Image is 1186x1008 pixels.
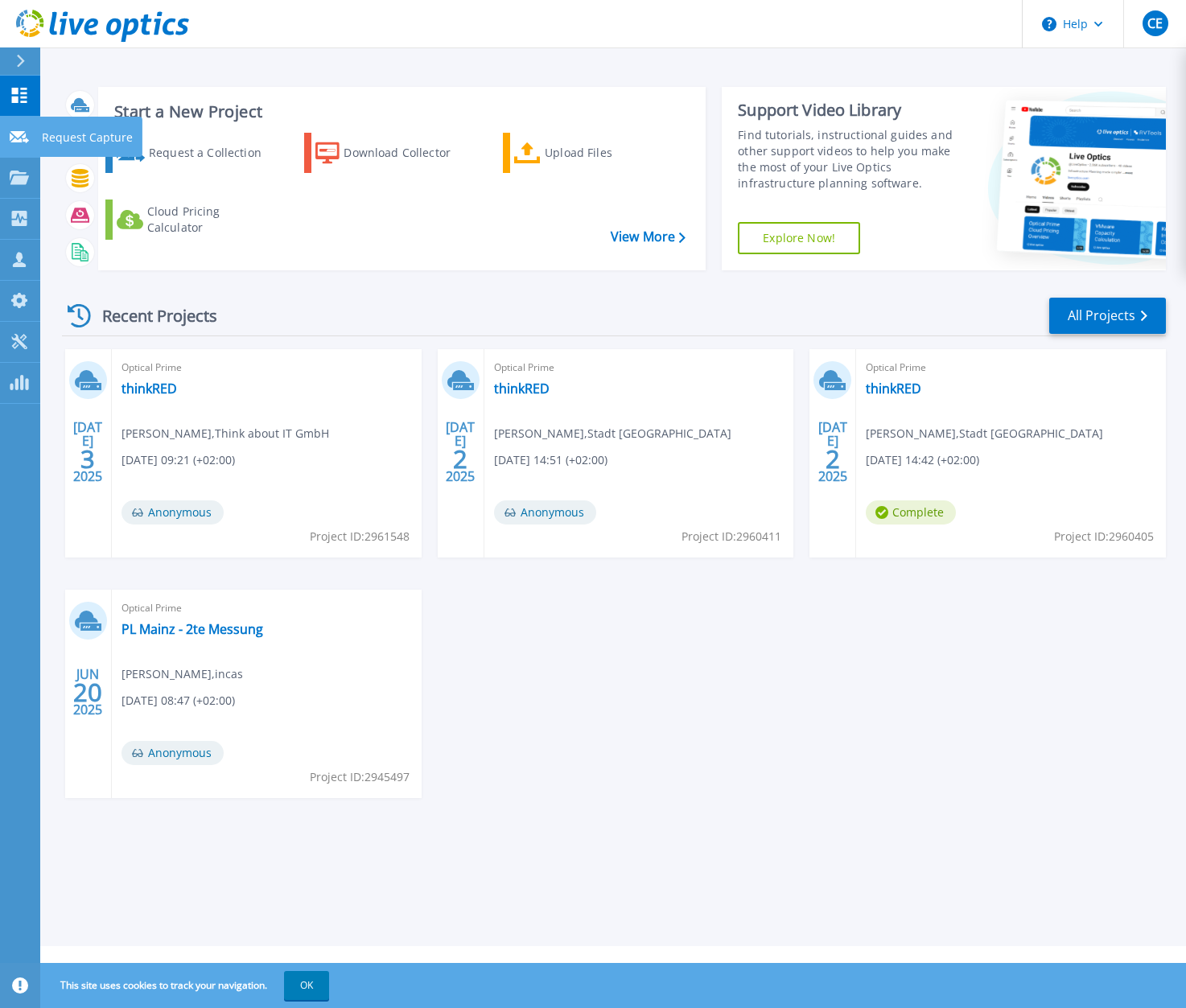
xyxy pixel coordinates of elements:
span: Project ID: 2945497 [310,768,410,786]
div: [DATE] 2025 [445,422,476,481]
span: Optical Prime [866,359,1156,376]
span: [PERSON_NAME] , Think about IT GmbH [121,425,329,442]
span: [DATE] 09:21 (+02:00) [121,451,235,469]
a: PL Mainz - 2te Messung [121,621,263,637]
span: [DATE] 14:51 (+02:00) [494,451,607,469]
a: All Projects [1049,298,1166,334]
div: Download Collector [344,137,465,169]
a: Upload Files [503,133,668,173]
span: 2 [826,452,840,466]
a: Explore Now! [738,222,860,254]
h3: Start a New Project [114,103,685,121]
span: [DATE] 08:47 (+02:00) [121,692,235,710]
span: 2 [453,452,467,466]
div: Upload Files [545,137,664,169]
a: thinkRED [121,381,177,397]
span: Anonymous [121,500,224,525]
a: thinkRED [866,381,921,397]
a: thinkRED [494,381,550,397]
span: Project ID: 2960405 [1054,528,1154,545]
span: Optical Prime [494,359,784,376]
span: [PERSON_NAME] , Stadt [GEOGRAPHIC_DATA] [866,425,1103,442]
a: Cloud Pricing Calculator [105,200,270,240]
div: Support Video Library [738,100,960,121]
span: [PERSON_NAME] , incas [121,665,243,683]
div: [DATE] 2025 [817,422,848,481]
a: Download Collector [304,133,469,173]
span: CE [1147,17,1163,30]
span: Optical Prime [121,599,412,617]
span: 3 [80,452,95,466]
span: Complete [866,500,956,525]
span: Optical Prime [121,359,412,376]
button: OK [284,971,329,1000]
div: Find tutorials, instructional guides and other support videos to help you make the most of your L... [738,127,960,191]
span: 20 [73,685,102,699]
div: Request a Collection [149,137,266,169]
div: JUN 2025 [72,663,103,722]
div: Cloud Pricing Calculator [147,204,266,236]
span: Anonymous [494,500,596,525]
span: [PERSON_NAME] , Stadt [GEOGRAPHIC_DATA] [494,425,731,442]
span: Project ID: 2961548 [310,528,410,545]
div: [DATE] 2025 [72,422,103,481]
div: Recent Projects [62,296,239,335]
a: Request a Collection [105,133,270,173]
a: View More [611,229,686,245]
span: Anonymous [121,741,224,765]
p: Request Capture [42,117,133,158]
span: Project ID: 2960411 [682,528,781,545]
span: This site uses cookies to track your navigation. [44,971,329,1000]
span: [DATE] 14:42 (+02:00) [866,451,979,469]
